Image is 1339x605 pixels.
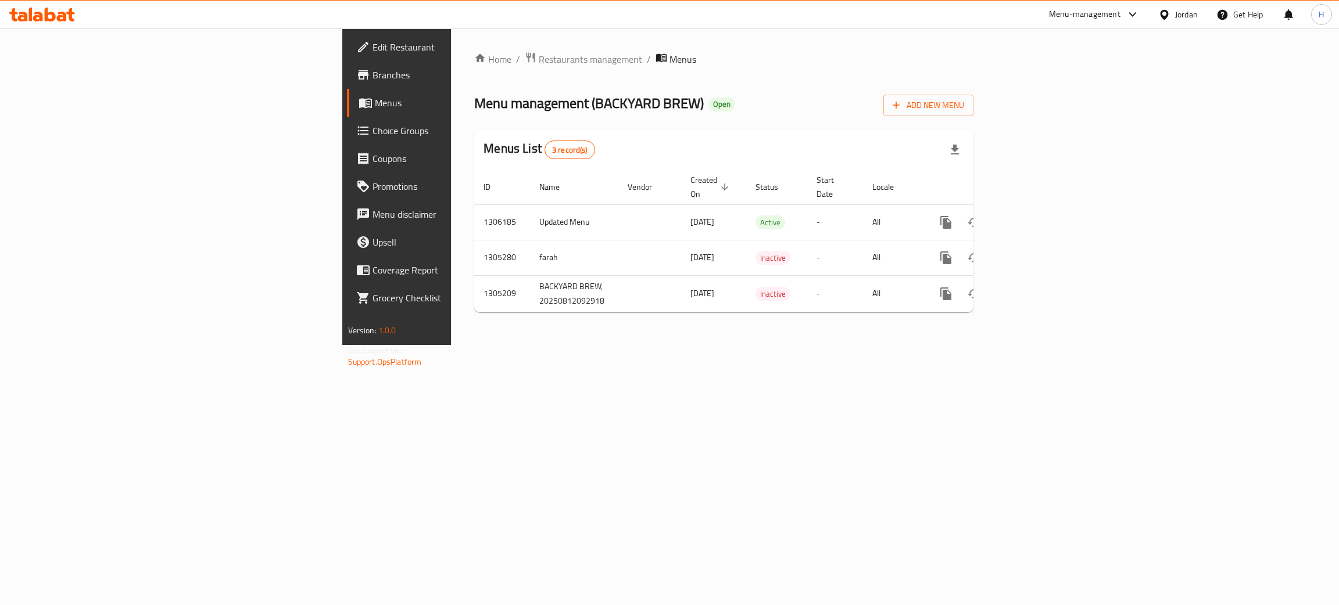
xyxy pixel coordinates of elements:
[941,136,969,164] div: Export file
[690,214,714,229] span: [DATE]
[545,145,595,156] span: 3 record(s)
[347,228,566,256] a: Upsell
[474,90,704,116] span: Menu management ( BACKYARD BREW )
[373,179,557,193] span: Promotions
[347,284,566,312] a: Grocery Checklist
[863,275,923,312] td: All
[960,208,988,236] button: Change Status
[883,95,973,116] button: Add New Menu
[863,204,923,240] td: All
[347,33,566,61] a: Edit Restaurant
[932,244,960,272] button: more
[347,172,566,200] a: Promotions
[960,280,988,308] button: Change Status
[647,52,651,66] li: /
[347,61,566,89] a: Branches
[1319,8,1324,21] span: H
[545,141,595,159] div: Total records count
[373,68,557,82] span: Branches
[690,173,732,201] span: Created On
[708,98,735,111] div: Open
[373,207,557,221] span: Menu disclaimer
[373,291,557,305] span: Grocery Checklist
[817,173,849,201] span: Start Date
[807,275,863,312] td: -
[348,323,377,338] span: Version:
[960,244,988,272] button: Change Status
[530,240,618,275] td: farah
[474,170,1053,312] table: enhanced table
[708,99,735,109] span: Open
[756,251,790,265] span: Inactive
[348,354,422,369] a: Support.OpsPlatform
[373,124,557,138] span: Choice Groups
[923,170,1053,205] th: Actions
[373,235,557,249] span: Upsell
[1049,8,1120,21] div: Menu-management
[347,117,566,145] a: Choice Groups
[932,208,960,236] button: more
[539,180,575,194] span: Name
[347,89,566,117] a: Menus
[690,250,714,265] span: [DATE]
[347,200,566,228] a: Menu disclaimer
[669,52,696,66] span: Menus
[1175,8,1198,21] div: Jordan
[690,286,714,301] span: [DATE]
[807,204,863,240] td: -
[373,152,557,165] span: Coupons
[756,287,790,301] span: Inactive
[628,180,667,194] span: Vendor
[525,52,642,67] a: Restaurants management
[378,323,396,338] span: 1.0.0
[872,180,909,194] span: Locale
[347,145,566,172] a: Coupons
[530,204,618,240] td: Updated Menu
[474,52,973,67] nav: breadcrumb
[932,280,960,308] button: more
[807,240,863,275] td: -
[756,180,793,194] span: Status
[863,240,923,275] td: All
[756,287,790,301] div: Inactive
[539,52,642,66] span: Restaurants management
[756,251,790,265] div: Inactive
[756,216,785,229] span: Active
[347,256,566,284] a: Coverage Report
[530,275,618,312] td: BACKYARD BREW, 20250812092918
[375,96,557,110] span: Menus
[893,98,964,113] span: Add New Menu
[373,263,557,277] span: Coverage Report
[484,180,506,194] span: ID
[484,140,595,159] h2: Menus List
[348,343,402,358] span: Get support on:
[373,40,557,54] span: Edit Restaurant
